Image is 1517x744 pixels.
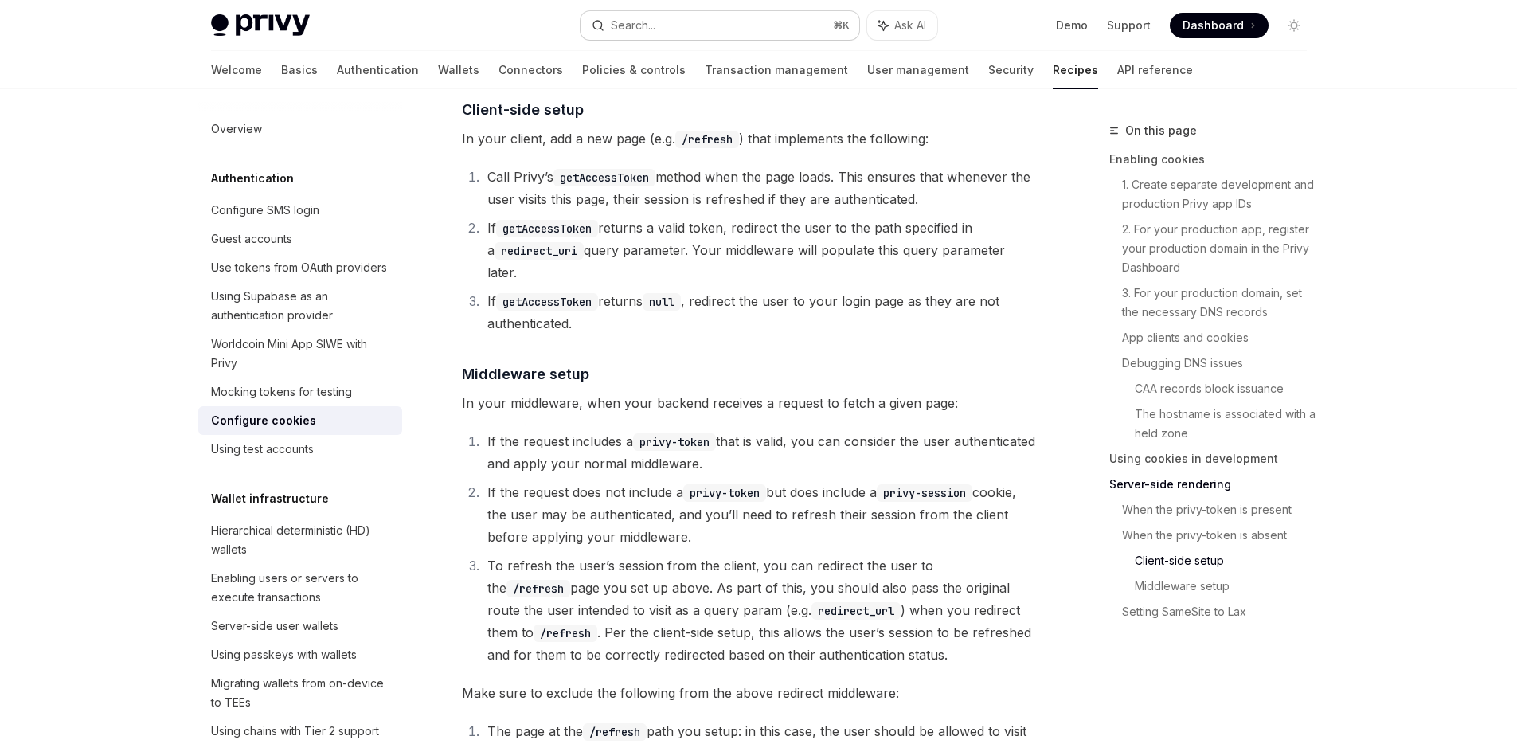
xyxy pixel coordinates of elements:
a: User management [867,51,969,89]
code: /refresh [534,625,597,642]
code: getAccessToken [496,220,598,237]
code: /refresh [506,580,570,597]
div: Overview [211,119,262,139]
a: 1. Create separate development and production Privy app IDs [1122,172,1320,217]
a: Client-side setup [1135,548,1320,574]
div: Worldcoin Mini App SIWE with Privy [211,335,393,373]
a: Setting SameSite to Lax [1122,599,1320,625]
a: CAA records block issuance [1135,376,1320,401]
a: Authentication [337,51,419,89]
div: Configure cookies [211,411,316,430]
li: If the request includes a that is valid, you can consider the user authenticated and apply your n... [483,430,1036,475]
a: Server-side user wallets [198,612,402,640]
code: getAccessToken [496,293,598,311]
code: redirect_uri [495,242,584,260]
li: If the request does not include a but does include a cookie, the user may be authenticated, and y... [483,481,1036,548]
div: Using Supabase as an authentication provider [211,287,393,325]
a: Enabling cookies [1109,147,1320,172]
span: Dashboard [1183,18,1244,33]
a: Recipes [1053,51,1098,89]
div: Using test accounts [211,440,314,459]
div: Guest accounts [211,229,292,249]
code: getAccessToken [553,169,655,186]
a: The hostname is associated with a held zone [1135,401,1320,446]
li: To refresh the user’s session from the client, you can redirect the user to the page you set up a... [483,554,1036,666]
code: privy-token [683,484,766,502]
div: Server-side user wallets [211,617,338,636]
a: Basics [281,51,318,89]
a: When the privy-token is absent [1122,523,1320,548]
code: null [643,293,681,311]
a: Server-side rendering [1109,472,1320,497]
code: /refresh [675,131,739,148]
a: Enabling users or servers to execute transactions [198,564,402,612]
div: Search... [611,16,655,35]
a: Overview [198,115,402,143]
a: Mocking tokens for testing [198,378,402,406]
a: Transaction management [705,51,848,89]
a: Migrating wallets from on-device to TEEs [198,669,402,717]
a: Debugging DNS issues [1122,350,1320,376]
a: Configure cookies [198,406,402,435]
span: On this page [1125,121,1197,140]
a: Dashboard [1170,13,1269,38]
a: Demo [1056,18,1088,33]
a: API reference [1117,51,1193,89]
li: Call Privy’s method when the page loads. This ensures that whenever the user visits this page, th... [483,166,1036,210]
button: Toggle dark mode [1281,13,1307,38]
a: Using cookies in development [1109,446,1320,472]
a: Welcome [211,51,262,89]
button: Ask AI [867,11,937,40]
a: Use tokens from OAuth providers [198,253,402,282]
span: Make sure to exclude the following from the above redirect middleware: [462,682,1036,704]
div: Migrating wallets from on-device to TEEs [211,674,393,712]
a: Support [1107,18,1151,33]
a: Using passkeys with wallets [198,640,402,669]
li: If returns , redirect the user to your login page as they are not authenticated. [483,290,1036,335]
a: 2. For your production app, register your production domain in the Privy Dashboard [1122,217,1320,280]
div: Enabling users or servers to execute transactions [211,569,393,607]
a: Configure SMS login [198,196,402,225]
a: Worldcoin Mini App SIWE with Privy [198,330,402,378]
button: Search...⌘K [581,11,859,40]
a: 3. For your production domain, set the necessary DNS records [1122,280,1320,325]
a: Using test accounts [198,435,402,464]
span: ⌘ K [833,19,850,32]
div: Configure SMS login [211,201,319,220]
div: Using passkeys with wallets [211,645,357,664]
div: Use tokens from OAuth providers [211,258,387,277]
a: App clients and cookies [1122,325,1320,350]
img: light logo [211,14,310,37]
a: Wallets [438,51,479,89]
a: Security [988,51,1034,89]
a: Using Supabase as an authentication provider [198,282,402,330]
a: Hierarchical deterministic (HD) wallets [198,516,402,564]
a: Connectors [498,51,563,89]
li: If returns a valid token, redirect the user to the path specified in a query parameter. Your midd... [483,217,1036,284]
span: In your client, add a new page (e.g. ) that implements the following: [462,127,1036,150]
span: Middleware setup [462,363,589,385]
div: Using chains with Tier 2 support [211,722,379,741]
span: Ask AI [894,18,926,33]
div: Mocking tokens for testing [211,382,352,401]
span: In your middleware, when your backend receives a request to fetch a given page: [462,392,1036,414]
a: Guest accounts [198,225,402,253]
a: Policies & controls [582,51,686,89]
a: Middleware setup [1135,574,1320,599]
code: /refresh [583,723,647,741]
a: When the privy-token is present [1122,497,1320,523]
h5: Authentication [211,169,294,188]
div: Hierarchical deterministic (HD) wallets [211,521,393,559]
h5: Wallet infrastructure [211,489,329,508]
code: redirect_url [811,602,901,620]
span: Client-side setup [462,99,584,120]
code: privy-session [877,484,972,502]
code: privy-token [633,433,716,451]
